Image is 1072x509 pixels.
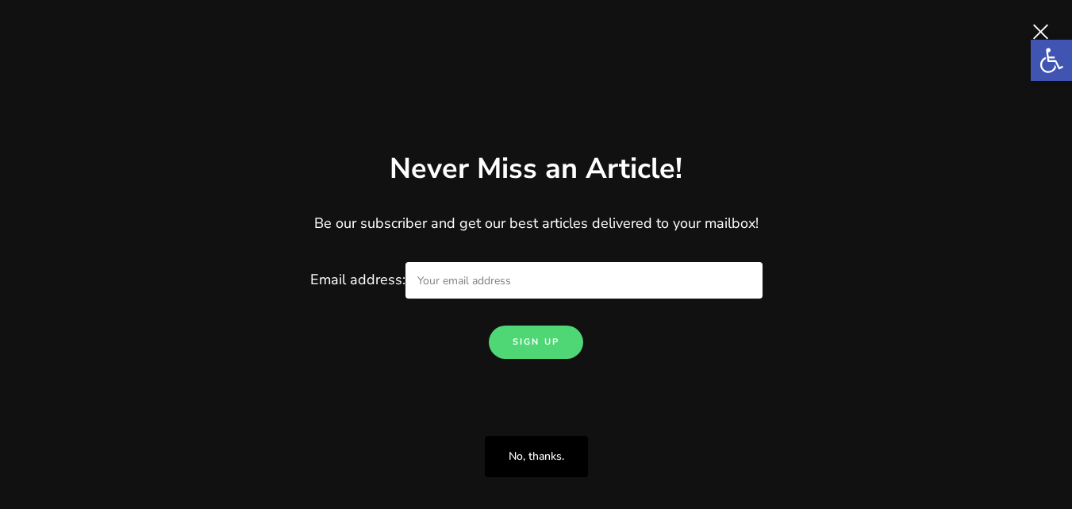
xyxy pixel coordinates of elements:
[405,262,763,299] input: Email address:
[310,270,763,289] label: Email address:
[1024,16,1056,48] span: Close
[390,150,682,189] h5: Never Miss an Article!
[84,212,989,235] p: Be our subscriber and get our best articles delivered to your mailbox!
[485,436,588,477] a: No, thanks.
[489,326,583,359] input: Sign up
